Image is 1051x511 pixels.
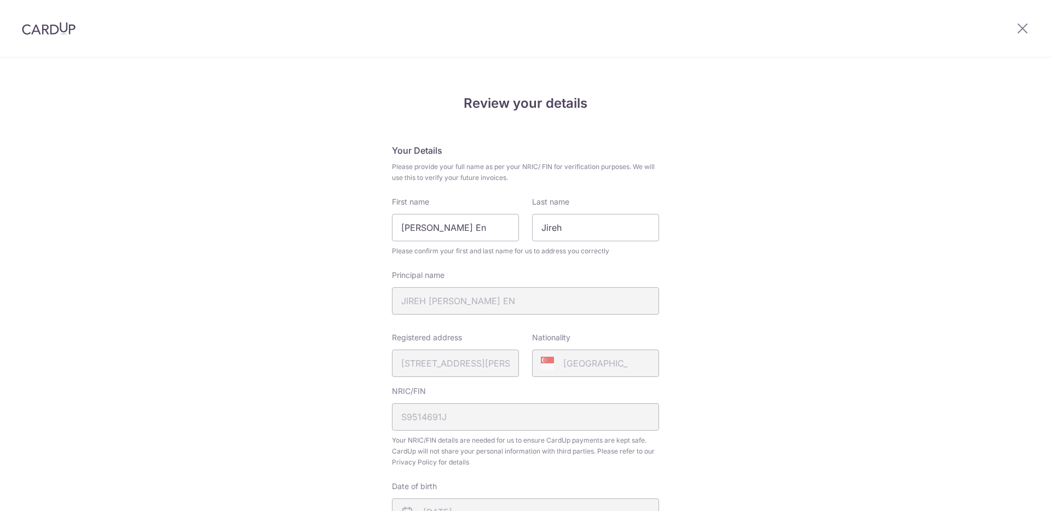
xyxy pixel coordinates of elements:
span: Please provide your full name as per your NRIC/ FIN for verification purposes. We will use this t... [392,161,659,183]
label: Registered address [392,332,462,343]
label: Date of birth [392,481,437,492]
label: First name [392,196,429,207]
span: Please confirm your first and last name for us to address you correctly [392,246,659,257]
input: Last name [532,214,659,241]
label: Last name [532,196,569,207]
label: NRIC/FIN [392,386,426,397]
span: Your NRIC/FIN details are needed for us to ensure CardUp payments are kept safe. CardUp will not ... [392,435,659,468]
h4: Review your details [392,94,659,113]
img: CardUp [22,22,76,35]
label: Nationality [532,332,570,343]
input: First Name [392,214,519,241]
label: Principal name [392,270,444,281]
h5: Your Details [392,144,659,157]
